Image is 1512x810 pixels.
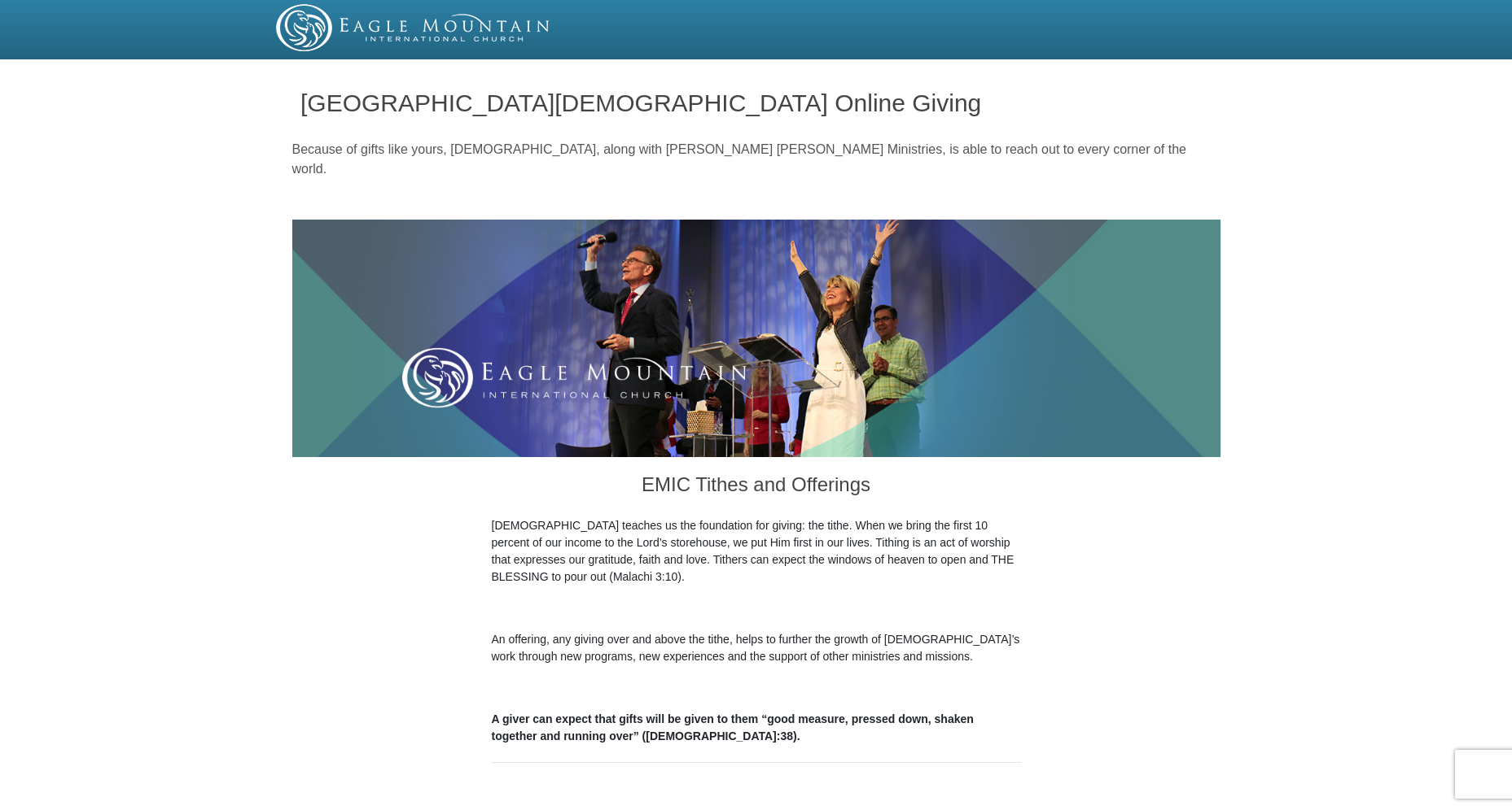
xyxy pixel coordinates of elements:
[276,4,551,51] img: EMIC
[492,517,1021,586] p: [DEMOGRAPHIC_DATA] teaches us the foundation for giving: the tithe. When we bring the first 10 pe...
[492,712,974,742] b: A giver can expect that gifts will be given to them “good measure, pressed down, shaken together ...
[492,457,1021,517] h3: EMIC Tithes and Offerings
[292,140,1221,179] p: Because of gifts like yours, [DEMOGRAPHIC_DATA], along with [PERSON_NAME] [PERSON_NAME] Ministrie...
[492,631,1021,665] p: An offering, any giving over and above the tithe, helps to further the growth of [DEMOGRAPHIC_DAT...
[300,89,1212,116] h1: [GEOGRAPHIC_DATA][DEMOGRAPHIC_DATA] Online Giving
